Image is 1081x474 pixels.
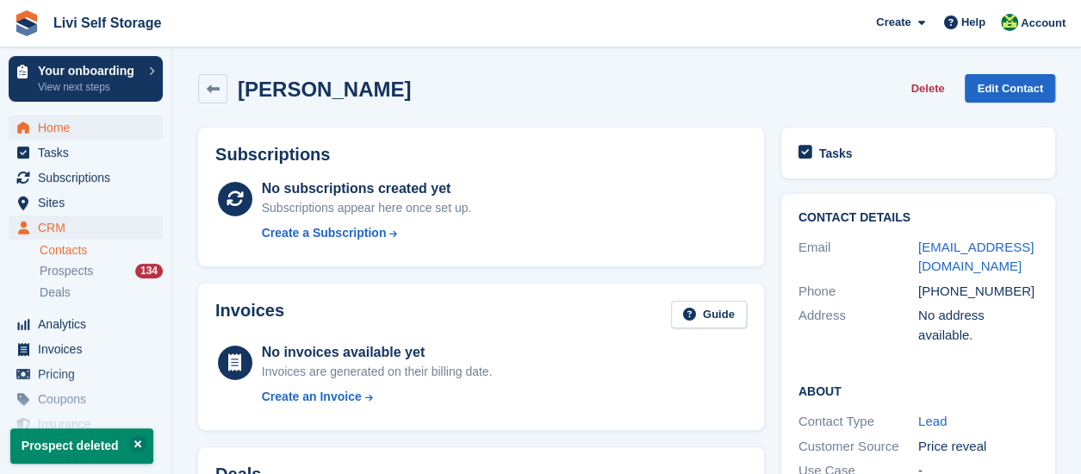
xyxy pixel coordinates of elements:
[798,412,918,432] div: Contact Type
[9,190,163,215] a: menu
[38,312,141,336] span: Analytics
[262,388,493,406] a: Create an Invoice
[262,199,472,217] div: Subscriptions appear here once set up.
[918,306,1038,345] div: No address available.
[961,14,985,31] span: Help
[40,263,93,279] span: Prospects
[262,178,472,199] div: No subscriptions created yet
[262,224,472,242] a: Create a Subscription
[215,301,284,329] h2: Invoices
[9,312,163,336] a: menu
[262,363,493,381] div: Invoices are generated on their billing date.
[9,56,163,102] a: Your onboarding View next steps
[40,242,163,259] a: Contacts
[876,14,910,31] span: Create
[40,284,163,302] a: Deals
[40,262,163,280] a: Prospects 134
[9,215,163,240] a: menu
[918,282,1038,302] div: [PHONE_NUMBER]
[798,382,1038,399] h2: About
[918,240,1034,274] a: [EMAIL_ADDRESS][DOMAIN_NAME]
[798,282,918,302] div: Phone
[1021,15,1065,32] span: Account
[38,387,141,411] span: Coupons
[798,211,1038,225] h2: Contact Details
[798,306,918,345] div: Address
[38,79,140,95] p: View next steps
[9,337,163,361] a: menu
[262,388,362,406] div: Create an Invoice
[965,74,1055,103] a: Edit Contact
[38,412,141,436] span: Insurance
[798,238,918,277] div: Email
[262,342,493,363] div: No invoices available yet
[262,224,387,242] div: Create a Subscription
[1001,14,1018,31] img: Alex Handyside
[9,165,163,190] a: menu
[918,437,1038,457] div: Price reveal
[904,74,951,103] button: Delete
[9,412,163,436] a: menu
[47,9,168,37] a: Livi Self Storage
[38,190,141,215] span: Sites
[38,140,141,165] span: Tasks
[38,65,140,77] p: Your onboarding
[9,140,163,165] a: menu
[10,428,153,464] p: Prospect deleted
[38,362,141,386] span: Pricing
[215,145,747,165] h2: Subscriptions
[38,115,141,140] span: Home
[38,337,141,361] span: Invoices
[135,264,163,278] div: 134
[38,215,141,240] span: CRM
[38,165,141,190] span: Subscriptions
[798,437,918,457] div: Customer Source
[671,301,747,329] a: Guide
[9,387,163,411] a: menu
[9,115,163,140] a: menu
[14,10,40,36] img: stora-icon-8386f47178a22dfd0bd8f6a31ec36ba5ce8667c1dd55bd0f319d3a0aa187defe.svg
[819,146,853,161] h2: Tasks
[40,284,71,301] span: Deals
[918,414,947,428] a: Lead
[238,78,411,101] h2: [PERSON_NAME]
[9,362,163,386] a: menu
